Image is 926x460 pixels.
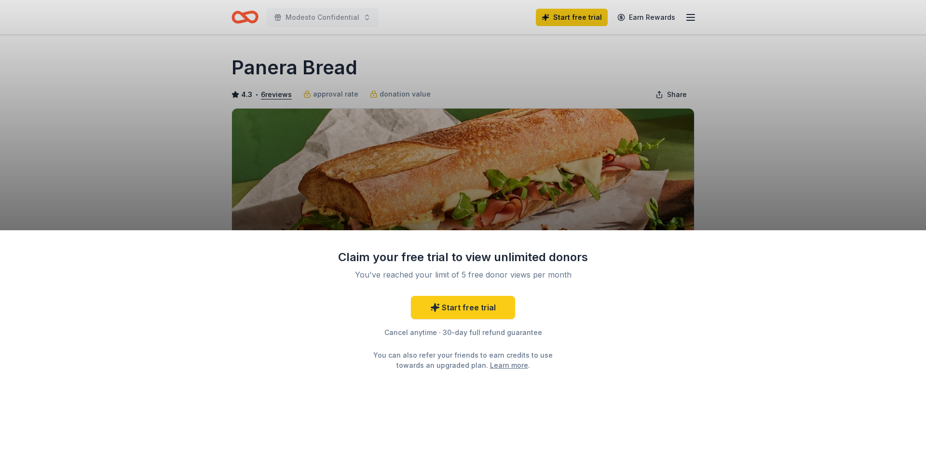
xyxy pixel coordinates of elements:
[338,327,588,338] div: Cancel anytime · 30-day full refund guarantee
[365,350,561,370] div: You can also refer your friends to earn credits to use towards an upgraded plan. .
[338,250,588,265] div: Claim your free trial to view unlimited donors
[349,269,577,280] div: You've reached your limit of 5 free donor views per month
[490,360,528,370] a: Learn more
[411,296,515,319] a: Start free trial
